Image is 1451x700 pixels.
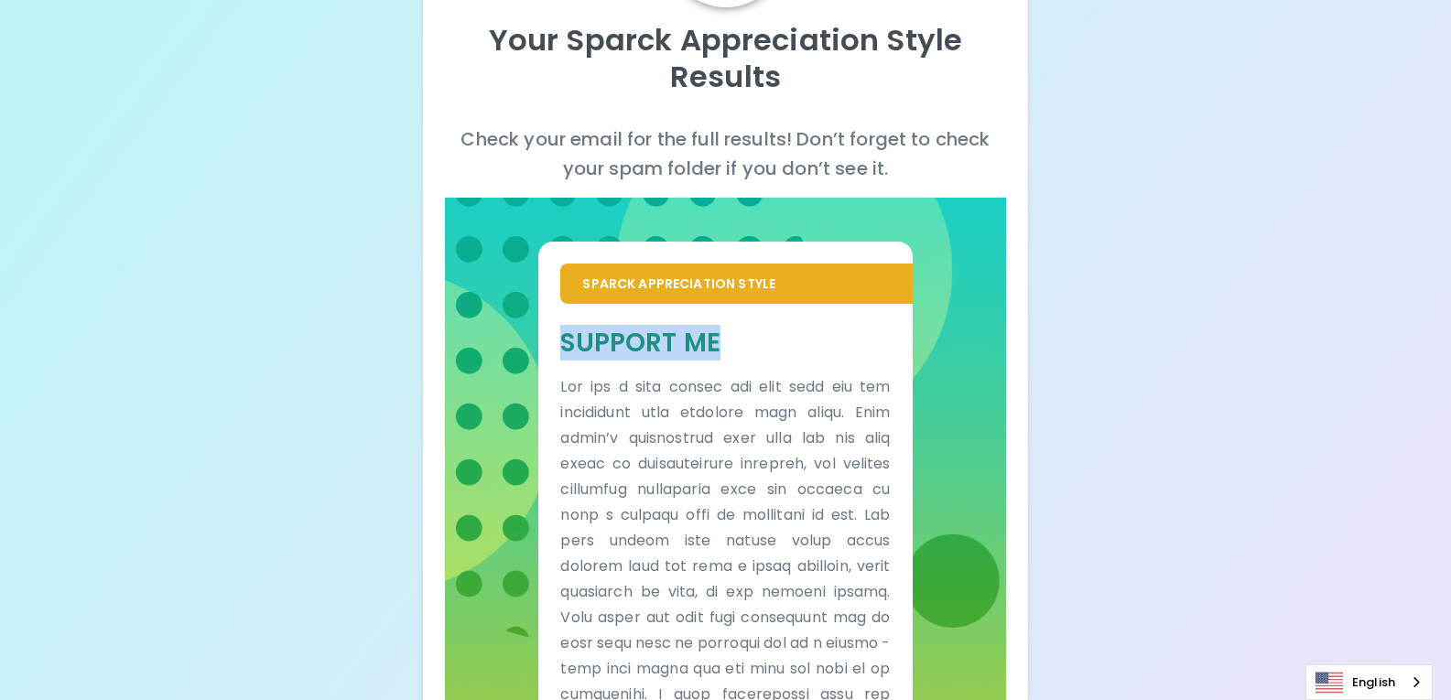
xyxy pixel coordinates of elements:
p: Check your email for the full results! Don’t forget to check your spam folder if you don’t see it. [445,124,1005,183]
aside: Language selected: English [1305,664,1433,700]
p: Your Sparck Appreciation Style Results [445,22,1005,95]
p: Sparck Appreciation Style [582,275,890,293]
div: Language [1305,664,1433,700]
a: English [1306,665,1432,699]
h5: Support Me [560,326,890,360]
